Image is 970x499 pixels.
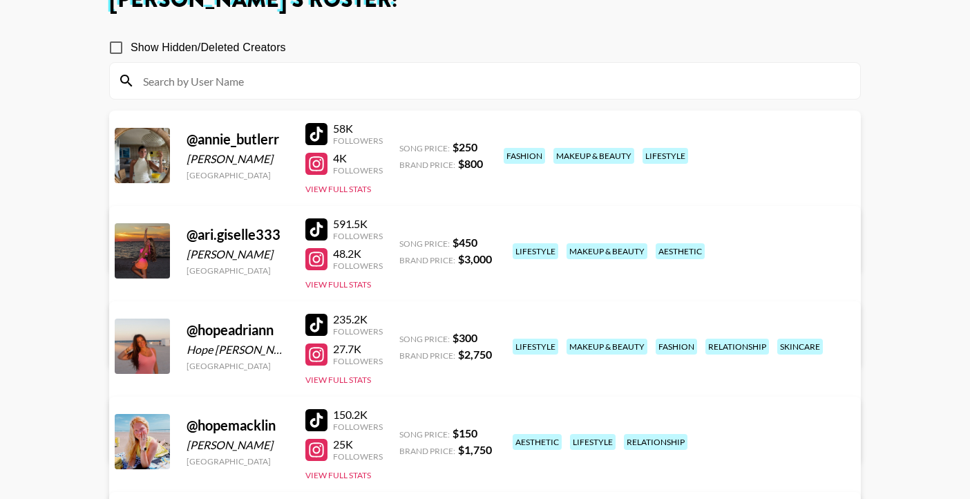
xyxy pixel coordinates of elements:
button: View Full Stats [305,184,371,194]
span: Show Hidden/Deleted Creators [131,39,286,56]
button: View Full Stats [305,279,371,290]
div: fashion [656,339,697,355]
div: [PERSON_NAME] [187,438,289,452]
div: lifestyle [513,243,558,259]
div: [GEOGRAPHIC_DATA] [187,361,289,371]
div: @ ari.giselle333 [187,226,289,243]
div: [PERSON_NAME] [187,247,289,261]
strong: $ 2,750 [458,348,492,361]
input: Search by User Name [135,70,852,92]
div: relationship [624,434,687,450]
div: skincare [777,339,823,355]
div: makeup & beauty [567,243,647,259]
strong: $ 300 [453,331,477,344]
div: aesthetic [656,243,705,259]
span: Brand Price: [399,255,455,265]
div: makeup & beauty [553,148,634,164]
div: Followers [333,356,383,366]
div: [GEOGRAPHIC_DATA] [187,265,289,276]
div: Followers [333,422,383,432]
button: View Full Stats [305,470,371,480]
span: Song Price: [399,238,450,249]
button: View Full Stats [305,375,371,385]
span: Brand Price: [399,446,455,456]
strong: $ 800 [458,157,483,170]
span: Brand Price: [399,160,455,170]
div: Followers [333,326,383,337]
strong: $ 450 [453,236,477,249]
div: [PERSON_NAME] [187,152,289,166]
div: 150.2K [333,408,383,422]
div: 58K [333,122,383,135]
div: 25K [333,437,383,451]
span: Song Price: [399,143,450,153]
div: 48.2K [333,247,383,261]
div: lifestyle [513,339,558,355]
div: Followers [333,165,383,176]
div: Followers [333,261,383,271]
strong: $ 1,750 [458,443,492,456]
strong: $ 250 [453,140,477,153]
div: relationship [705,339,769,355]
div: [GEOGRAPHIC_DATA] [187,456,289,467]
div: fashion [504,148,545,164]
div: Followers [333,451,383,462]
span: Song Price: [399,429,450,440]
div: 591.5K [333,217,383,231]
div: makeup & beauty [567,339,647,355]
div: Followers [333,135,383,146]
div: @ annie_butlerr [187,131,289,148]
div: 27.7K [333,342,383,356]
div: 4K [333,151,383,165]
div: aesthetic [513,434,562,450]
div: @ hopeadriann [187,321,289,339]
div: Followers [333,231,383,241]
div: lifestyle [643,148,688,164]
strong: $ 3,000 [458,252,492,265]
div: lifestyle [570,434,616,450]
div: Hope [PERSON_NAME] [187,343,289,357]
div: [GEOGRAPHIC_DATA] [187,170,289,180]
span: Song Price: [399,334,450,344]
div: @ hopemacklin [187,417,289,434]
div: 235.2K [333,312,383,326]
strong: $ 150 [453,426,477,440]
span: Brand Price: [399,350,455,361]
